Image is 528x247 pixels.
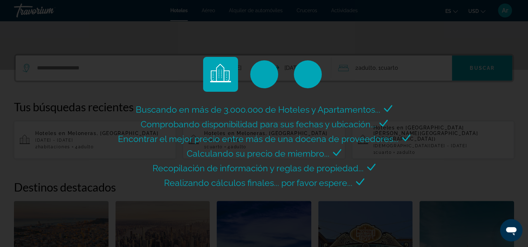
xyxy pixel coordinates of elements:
iframe: Botón para iniciar la ventana de mensajería [500,219,522,241]
span: Recopilación de información y reglas de propiedad... [153,163,364,173]
span: Calculando su precio de miembro... [187,148,329,159]
span: Encontrar el mejor precio entre más de una docena de proveedores... [118,134,399,144]
span: Realizando cálculos finales... por favor espere... [164,178,352,188]
span: Buscando en más de 3.000.000 de Hoteles y Apartamentos... [136,104,380,115]
span: Comprobando disponibilidad para sus fechas y ubicación... [141,119,376,129]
